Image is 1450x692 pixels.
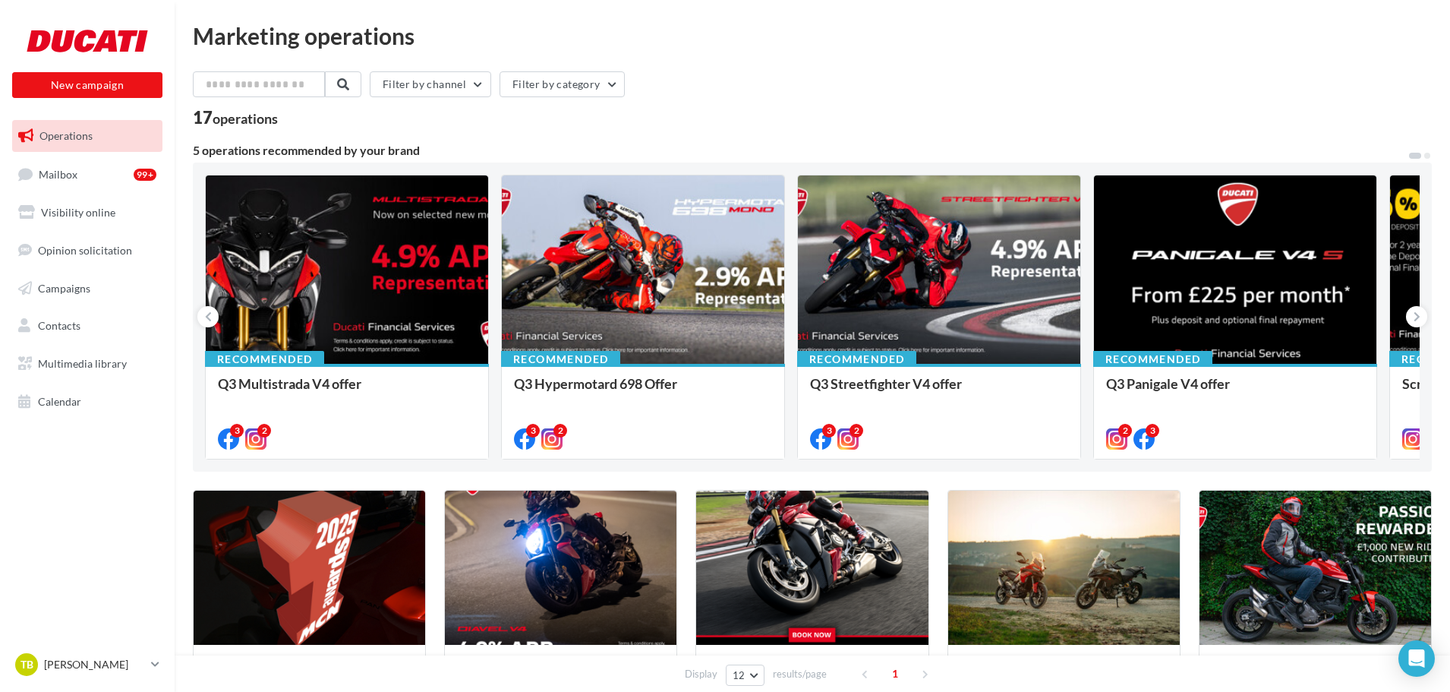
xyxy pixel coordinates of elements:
span: Opinion solicitation [38,244,132,257]
span: results/page [773,667,827,681]
button: Filter by channel [370,71,491,97]
a: Contacts [9,310,165,342]
span: 12 [733,669,745,681]
div: 3 [230,424,244,438]
div: operations [213,112,278,125]
a: Visibility online [9,197,165,229]
div: Recommended [205,351,324,368]
span: Visibility online [41,206,115,219]
span: Operations [39,129,93,142]
span: 1 [883,662,907,686]
div: 2 [553,424,567,438]
div: 3 [1146,424,1159,438]
div: Recommended [1093,351,1212,368]
span: Mailbox [39,167,77,180]
span: Multimedia library [38,357,127,370]
span: Contacts [38,319,80,332]
div: Recommended [797,351,916,368]
span: Calendar [38,395,81,408]
div: 17 [193,109,278,126]
a: TB [PERSON_NAME] [12,650,162,679]
span: Q3 Panigale V4 offer [1106,375,1230,392]
div: 2 [1118,424,1132,438]
span: Display [685,667,717,681]
button: Filter by category [500,71,625,97]
div: 3 [822,424,836,438]
div: Marketing operations [193,24,1432,47]
p: [PERSON_NAME] [44,657,145,672]
div: Open Intercom Messenger [1398,640,1435,677]
a: Multimedia library [9,348,165,380]
div: Recommended [501,351,620,368]
span: Q3 Hypermotard 698 Offer [514,375,677,392]
span: Q3 Streetfighter V4 offer [810,375,962,392]
a: Opinion solicitation [9,235,165,267]
button: 12 [726,665,764,686]
span: Campaigns [38,281,90,294]
a: Operations [9,120,165,152]
div: 5 operations recommended by your brand [193,144,1407,156]
div: 2 [257,424,271,438]
a: Calendar [9,386,165,418]
span: Q3 Multistrada V4 offer [218,375,361,392]
a: Mailbox99+ [9,158,165,191]
span: TB [20,657,33,672]
div: 2 [850,424,863,438]
a: Campaigns [9,273,165,305]
button: New campaign [12,72,162,98]
div: 3 [526,424,540,438]
div: 99+ [134,169,156,181]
